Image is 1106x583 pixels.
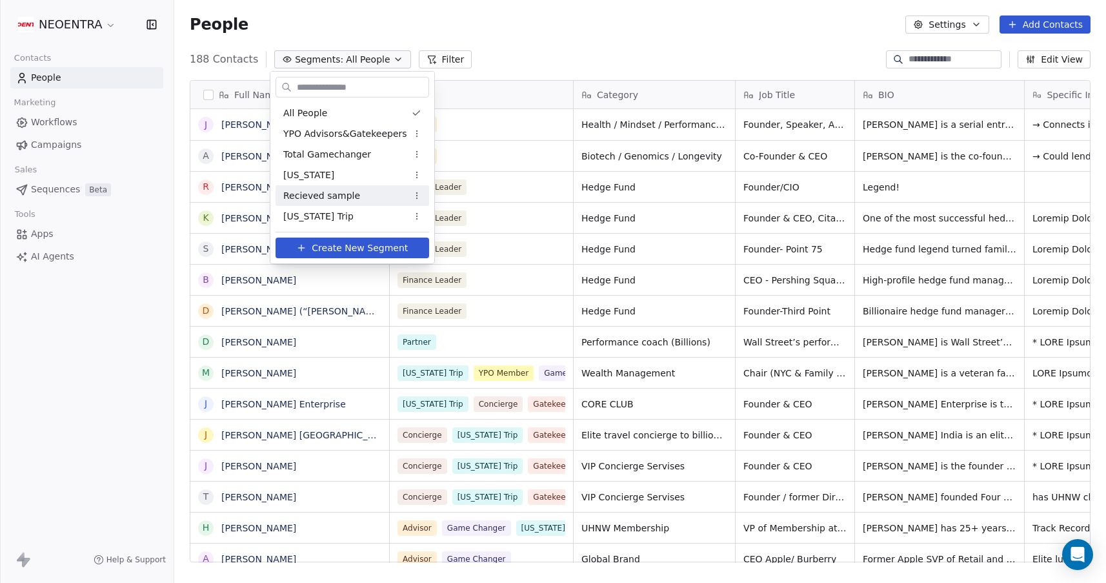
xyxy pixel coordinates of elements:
[276,238,429,258] button: Create New Segment
[283,148,371,161] span: Total Gamechanger
[312,241,408,255] span: Create New Segment
[283,210,354,223] span: [US_STATE] Trip
[283,189,360,203] span: Recieved sample
[283,107,327,120] span: All People
[283,127,407,141] span: YPO Advisors&Gatekeepers
[276,103,429,227] div: Suggestions
[283,169,334,182] span: [US_STATE]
